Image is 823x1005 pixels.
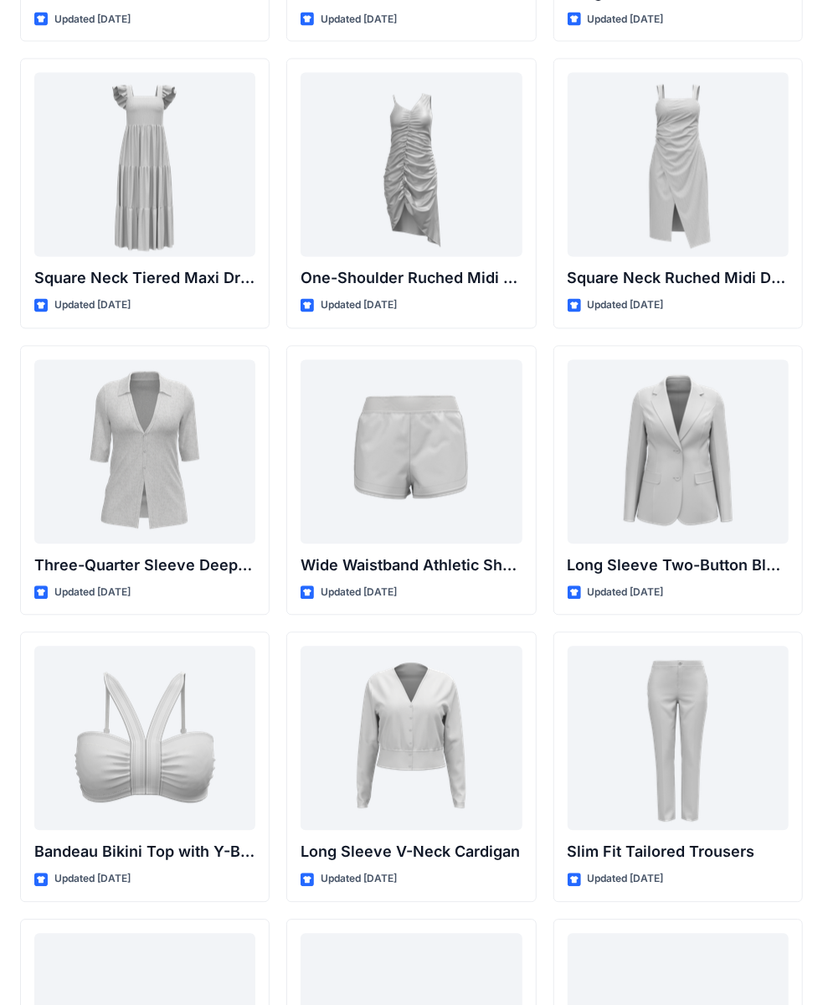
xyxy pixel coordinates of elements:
[301,841,522,864] p: Long Sleeve V-Neck Cardigan
[301,554,522,578] p: Wide Waistband Athletic Shorts
[588,585,664,602] p: Updated [DATE]
[321,585,397,602] p: Updated [DATE]
[321,871,397,889] p: Updated [DATE]
[54,871,131,889] p: Updated [DATE]
[54,11,131,28] p: Updated [DATE]
[321,11,397,28] p: Updated [DATE]
[588,297,664,315] p: Updated [DATE]
[321,297,397,315] p: Updated [DATE]
[34,841,255,864] p: Bandeau Bikini Top with Y-Back Straps and Stitch Detail
[568,360,789,544] a: Long Sleeve Two-Button Blazer with Flap Pockets
[54,297,131,315] p: Updated [DATE]
[34,554,255,578] p: Three-Quarter Sleeve Deep V-Neck Button-Down Top
[301,360,522,544] a: Wide Waistband Athletic Shorts
[568,841,789,864] p: Slim Fit Tailored Trousers
[301,647,522,831] a: Long Sleeve V-Neck Cardigan
[34,73,255,257] a: Square Neck Tiered Maxi Dress with Ruffle Sleeves
[568,647,789,831] a: Slim Fit Tailored Trousers
[34,360,255,544] a: Three-Quarter Sleeve Deep V-Neck Button-Down Top
[301,267,522,291] p: One-Shoulder Ruched Midi Dress with Asymmetrical Hem
[568,267,789,291] p: Square Neck Ruched Midi Dress with Asymmetrical Hem
[568,554,789,578] p: Long Sleeve Two-Button Blazer with Flap Pockets
[301,73,522,257] a: One-Shoulder Ruched Midi Dress with Asymmetrical Hem
[588,871,664,889] p: Updated [DATE]
[34,647,255,831] a: Bandeau Bikini Top with Y-Back Straps and Stitch Detail
[54,585,131,602] p: Updated [DATE]
[34,267,255,291] p: Square Neck Tiered Maxi Dress with Ruffle Sleeves
[568,73,789,257] a: Square Neck Ruched Midi Dress with Asymmetrical Hem
[588,11,664,28] p: Updated [DATE]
